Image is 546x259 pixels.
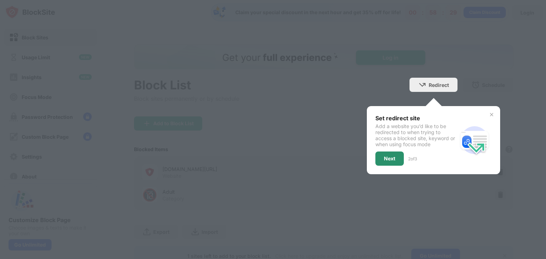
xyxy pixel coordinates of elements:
[457,123,492,157] img: redirect.svg
[375,123,457,147] div: Add a website you’d like to be redirected to when trying to access a blocked site, keyword or whe...
[408,156,417,161] div: 2 of 3
[375,115,457,122] div: Set redirect site
[489,112,494,117] img: x-button.svg
[384,156,395,161] div: Next
[429,82,449,88] div: Redirect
